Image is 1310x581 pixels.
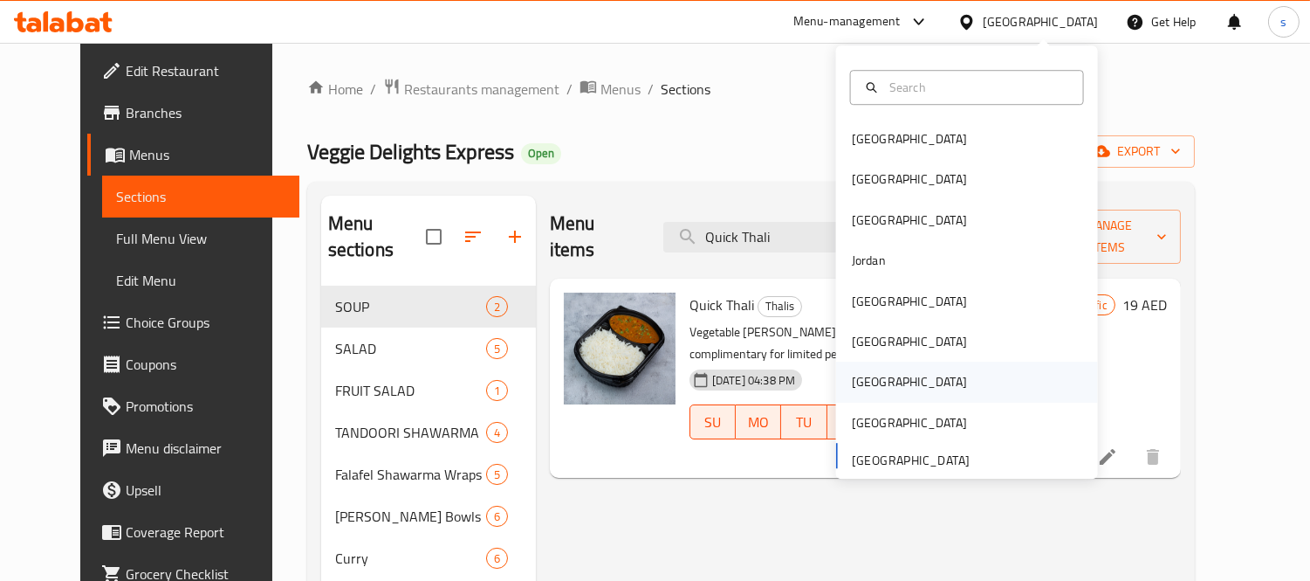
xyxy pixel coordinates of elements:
span: [DATE] 04:38 PM [705,372,802,389]
div: [GEOGRAPHIC_DATA] [852,332,967,351]
div: items [486,380,508,401]
a: Branches [87,92,299,134]
span: SOUP [335,296,486,317]
button: TU [781,405,826,439]
div: [GEOGRAPHIC_DATA] [852,373,967,392]
span: Branches [126,102,285,123]
span: Edit Menu [116,270,285,291]
div: [PERSON_NAME] Bowls6 [321,495,536,537]
li: / [370,79,376,100]
span: SU [697,410,729,435]
span: Upsell [126,480,285,501]
input: Search [882,78,1073,97]
span: Sections [661,79,710,100]
div: FRUIT SALAD1 [321,370,536,412]
span: Promotions [126,396,285,417]
a: Edit Menu [102,259,299,301]
a: Menus [87,134,299,176]
span: Manage items [1050,215,1167,259]
span: SALAD [335,338,486,359]
span: s [1280,12,1286,31]
nav: breadcrumb [307,78,1195,100]
span: Veggie Delights Express [307,132,514,171]
span: Edit Restaurant [126,60,285,81]
div: Curry Bowls [335,506,486,527]
a: Menus [580,78,641,100]
div: [GEOGRAPHIC_DATA] [983,12,1098,31]
div: [GEOGRAPHIC_DATA] [852,170,967,190]
h2: Menu sections [328,211,426,263]
span: Menus [600,79,641,100]
div: [GEOGRAPHIC_DATA] [852,129,967,149]
span: Choice Groups [126,312,285,333]
span: Sections [116,186,285,207]
span: FRUIT SALAD [335,380,486,401]
li: / [648,79,654,100]
div: [GEOGRAPHIC_DATA] [852,292,967,311]
span: Menus [129,144,285,165]
span: Menu disclaimer [126,438,285,459]
div: SALAD5 [321,328,536,370]
a: Home [307,79,363,100]
img: Quick Thali [564,293,676,405]
p: Vegetable [PERSON_NAME], [PERSON_NAME]. French fries complimentary for limited period [689,322,1010,365]
input: search [663,222,869,252]
span: Coverage Report [126,522,285,543]
div: Menu-management [793,11,901,32]
a: Upsell [87,469,299,511]
span: 6 [487,508,507,525]
div: items [486,464,508,485]
span: TU [788,410,820,435]
span: Sort sections [452,216,494,258]
a: Sections [102,176,299,218]
a: Edit Restaurant [87,50,299,92]
a: Menu disclaimer [87,427,299,469]
div: Curry [335,548,486,569]
span: Restaurants management [404,79,559,100]
h2: Menu items [550,211,642,263]
div: Falafel Shawarma Wraps5 [321,453,536,495]
button: WE [827,405,873,439]
button: MO [736,405,781,439]
span: Coupons [126,354,285,375]
div: SOUP2 [321,286,536,328]
div: TANDOORI SHAWARMA4 [321,412,536,453]
div: items [486,296,508,317]
a: Choice Groups [87,301,299,343]
div: [GEOGRAPHIC_DATA] [852,413,967,432]
span: Select all sections [415,218,452,255]
span: Open [521,146,561,161]
a: Restaurants management [383,78,559,100]
button: Add section [494,216,536,258]
button: SU [689,405,736,439]
span: MO [743,410,774,435]
span: TANDOORI SHAWARMA [335,422,486,443]
span: 6 [487,550,507,567]
span: Full Menu View [116,228,285,249]
span: export [1096,141,1181,163]
span: [PERSON_NAME] Bowls [335,506,486,527]
div: items [486,548,508,569]
span: 5 [487,467,507,483]
div: Thalis [758,296,802,317]
div: [GEOGRAPHIC_DATA] [852,211,967,230]
span: 1 [487,383,507,399]
button: export [1082,135,1195,168]
a: Coverage Report [87,511,299,553]
span: Falafel Shawarma Wraps [335,464,486,485]
div: items [486,506,508,527]
div: items [486,338,508,359]
a: Coupons [87,343,299,385]
span: 2 [487,299,507,315]
span: Thalis [758,296,801,316]
span: 5 [487,341,507,357]
a: Full Menu View [102,218,299,259]
span: Quick Thali [689,292,754,318]
h6: 19 AED [1122,293,1167,317]
div: Curry6 [321,537,536,579]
